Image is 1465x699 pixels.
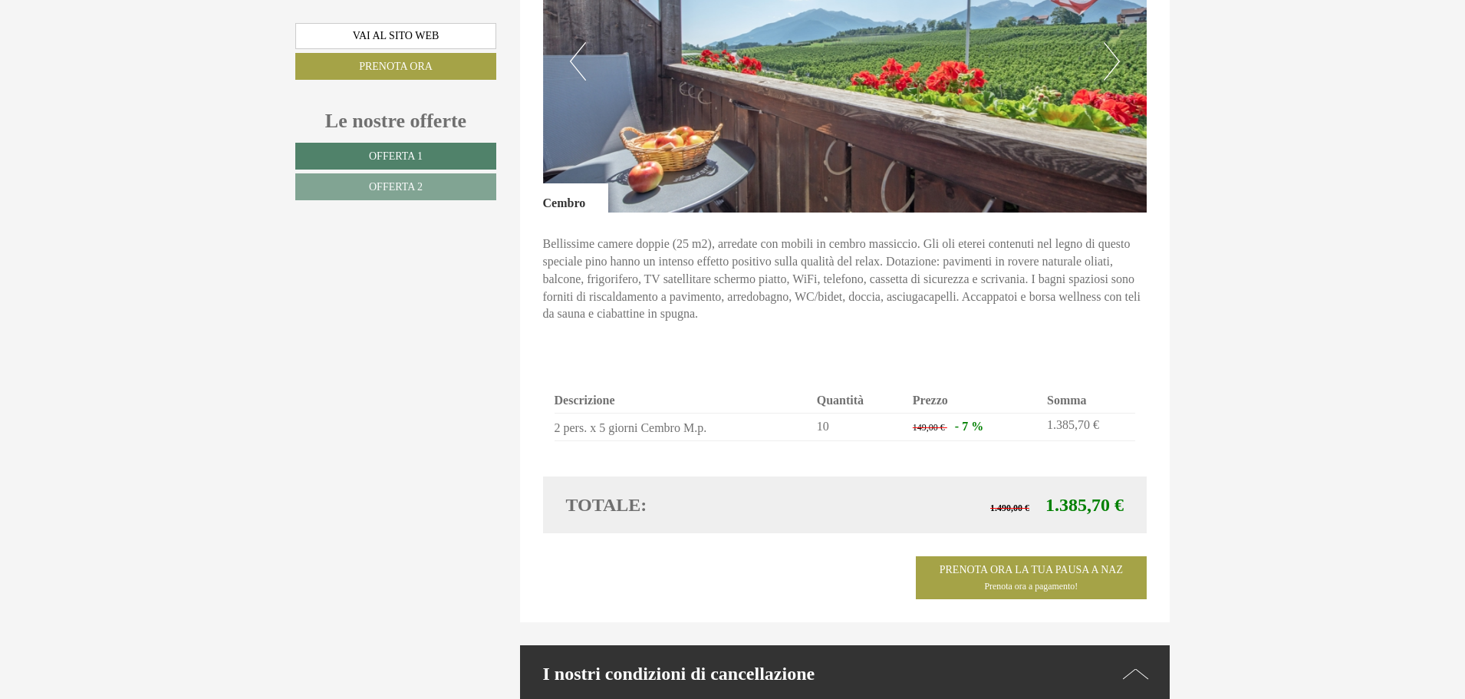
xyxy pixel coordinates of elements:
[543,236,1147,323] p: Bellissime camere doppie (25 m2), arredate con mobili in cembro massiccio. Gli oli eterei contenu...
[990,503,1029,513] span: 1.490,00 €
[955,420,983,433] span: - 7 %
[369,181,423,193] span: Offerta 2
[295,53,496,80] a: Prenota ora
[555,414,811,441] td: 2 pers. x 5 giorni Cembro M.p.
[984,581,1078,592] span: Prenota ora a pagamento!
[369,150,423,162] span: Offerta 1
[1045,495,1124,515] span: 1.385,70 €
[1041,414,1135,441] td: 1.385,70 €
[811,389,907,413] th: Quantità
[555,492,845,518] div: Totale:
[555,389,811,413] th: Descrizione
[295,107,496,135] div: Le nostre offerte
[907,389,1041,413] th: Prezzo
[570,42,586,81] button: Previous
[1104,42,1120,81] button: Next
[295,23,496,49] a: Vai al sito web
[913,422,945,433] span: 149,00 €
[543,183,609,213] div: Cembro
[811,414,907,441] td: 10
[916,556,1147,599] a: Prenota ora la tua pausa a NazPrenota ora a pagamento!
[1041,389,1135,413] th: Somma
